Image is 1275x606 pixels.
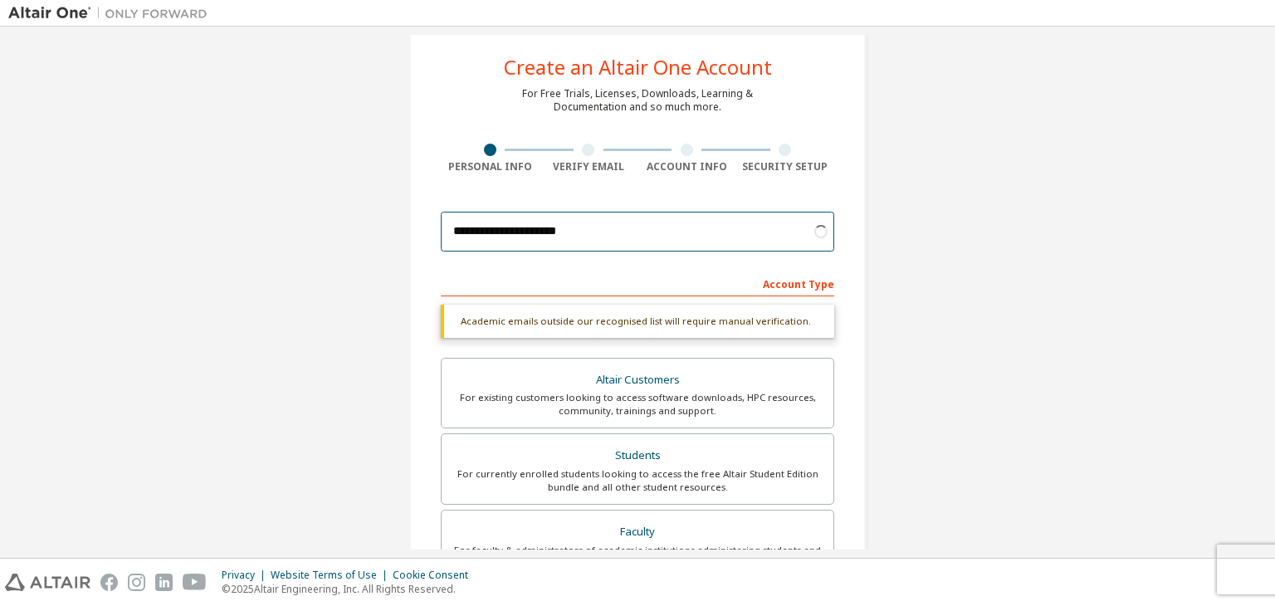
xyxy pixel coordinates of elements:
[452,544,823,570] div: For faculty & administrators of academic institutions administering students and accessing softwa...
[540,160,638,173] div: Verify Email
[8,5,216,22] img: Altair One
[100,574,118,591] img: facebook.svg
[452,391,823,418] div: For existing customers looking to access software downloads, HPC resources, community, trainings ...
[128,574,145,591] img: instagram.svg
[441,160,540,173] div: Personal Info
[452,369,823,392] div: Altair Customers
[271,569,393,582] div: Website Terms of Use
[183,574,207,591] img: youtube.svg
[736,160,835,173] div: Security Setup
[452,467,823,494] div: For currently enrolled students looking to access the free Altair Student Edition bundle and all ...
[222,569,271,582] div: Privacy
[452,444,823,467] div: Students
[452,520,823,544] div: Faculty
[441,270,834,296] div: Account Type
[393,569,478,582] div: Cookie Consent
[637,160,736,173] div: Account Info
[441,305,834,338] div: Academic emails outside our recognised list will require manual verification.
[522,87,753,114] div: For Free Trials, Licenses, Downloads, Learning & Documentation and so much more.
[155,574,173,591] img: linkedin.svg
[5,574,90,591] img: altair_logo.svg
[504,57,772,77] div: Create an Altair One Account
[222,582,478,596] p: © 2025 Altair Engineering, Inc. All Rights Reserved.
